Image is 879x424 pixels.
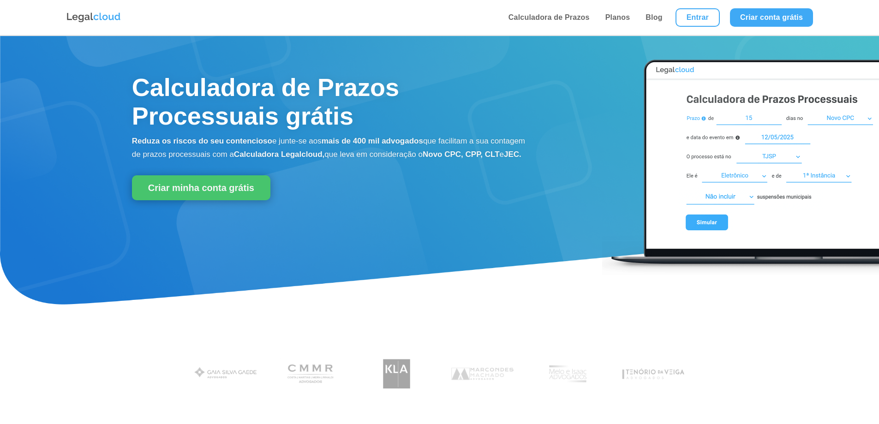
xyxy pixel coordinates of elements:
b: Calculadora Legalcloud, [234,150,325,159]
a: Criar conta grátis [730,8,813,27]
img: Profissionais do escritório Melo e Isaac Advogados utilizam a Legalcloud [532,354,603,394]
span: Calculadora de Prazos Processuais grátis [132,73,399,130]
a: Entrar [676,8,720,27]
img: Costa Martins Meira Rinaldi Advogados [276,354,347,394]
p: e junte-se aos que facilitam a sua contagem de prazos processuais com a que leva em consideração o e [132,135,527,161]
img: Marcondes Machado Advogados utilizam a Legalcloud [447,354,518,394]
img: Tenório da Veiga Advogados [618,354,688,394]
b: Novo CPC, CPP, CLT [423,150,500,159]
img: Logo da Legalcloud [66,12,121,24]
b: JEC. [504,150,521,159]
img: Gaia Silva Gaede Advogados Associados [191,354,261,394]
a: Calculadora de Prazos Processuais Legalcloud [602,270,879,278]
img: Koury Lopes Advogados [361,354,432,394]
b: Reduza os riscos do seu contencioso [132,137,272,145]
b: mais de 400 mil advogados [322,137,423,145]
img: Calculadora de Prazos Processuais Legalcloud [602,50,879,276]
a: Criar minha conta grátis [132,175,270,200]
